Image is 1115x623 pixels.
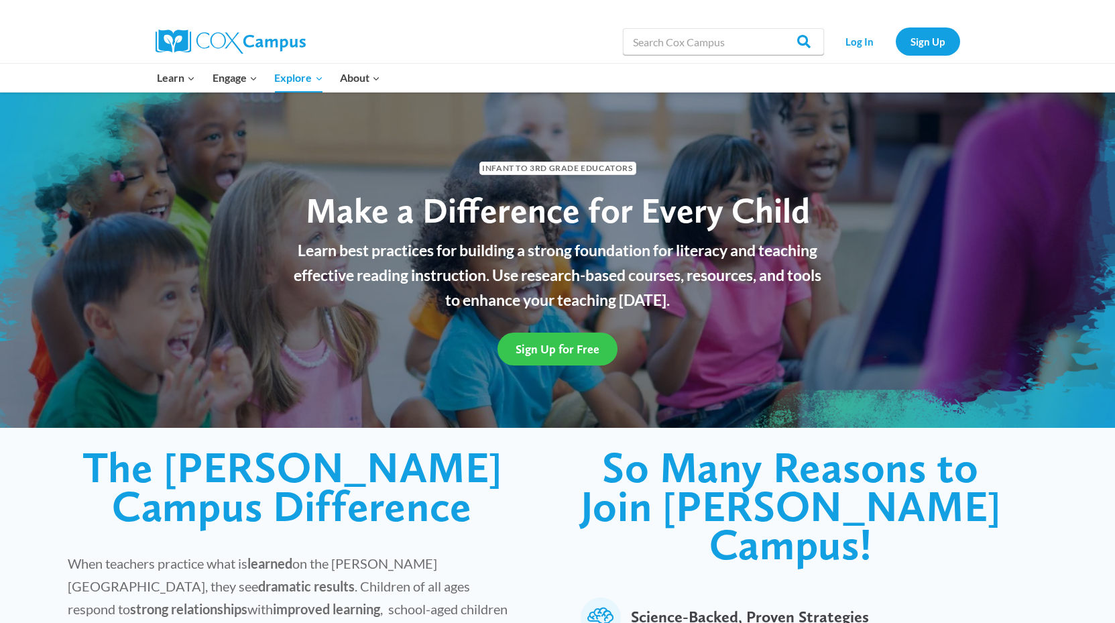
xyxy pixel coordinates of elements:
[479,162,636,174] span: Infant to 3rd Grade Educators
[581,441,1001,570] span: So Many Reasons to Join [PERSON_NAME] Campus!
[286,238,829,312] p: Learn best practices for building a strong foundation for literacy and teaching effective reading...
[82,441,502,532] span: The [PERSON_NAME] Campus Difference
[331,64,389,92] button: Child menu of About
[896,27,960,55] a: Sign Up
[306,189,810,231] span: Make a Difference for Every Child
[149,64,204,92] button: Child menu of Learn
[130,601,247,617] strong: strong relationships
[623,28,824,55] input: Search Cox Campus
[156,30,306,54] img: Cox Campus
[204,64,266,92] button: Child menu of Engage
[266,64,332,92] button: Child menu of Explore
[516,342,599,356] span: Sign Up for Free
[497,333,618,365] a: Sign Up for Free
[831,27,889,55] a: Log In
[247,555,292,571] strong: learned
[258,578,355,594] strong: dramatic results
[273,601,380,617] strong: improved learning
[831,27,960,55] nav: Secondary Navigation
[149,64,389,92] nav: Primary Navigation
